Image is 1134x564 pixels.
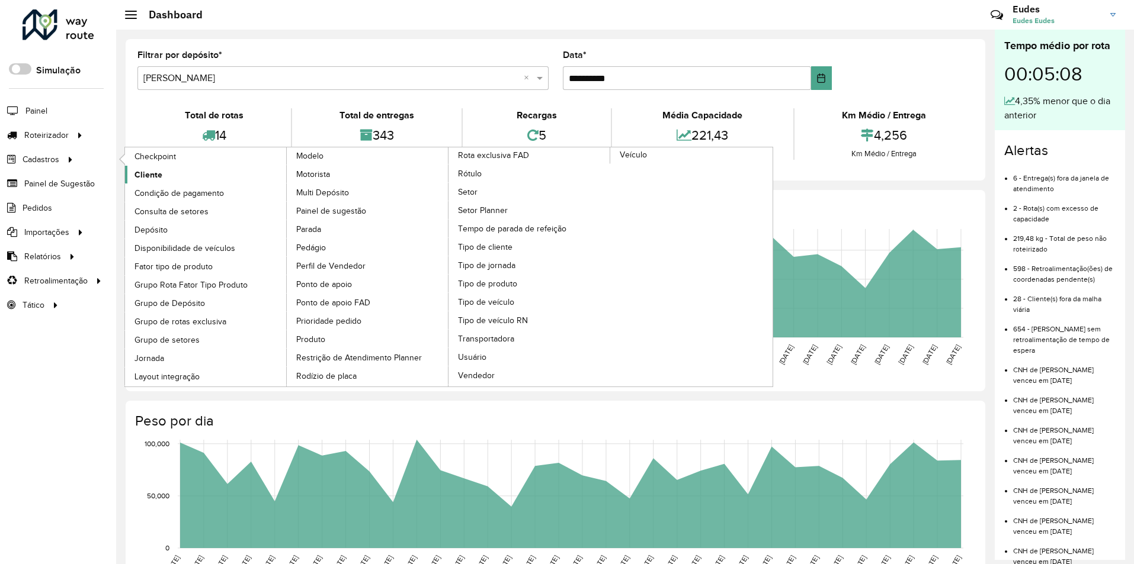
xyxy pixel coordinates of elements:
[458,296,514,308] span: Tipo de veículo
[524,71,534,85] span: Clear all
[1013,386,1116,416] li: CNH de [PERSON_NAME] venceu em [DATE]
[1013,446,1116,476] li: CNH de [PERSON_NAME] venceu em [DATE]
[287,275,449,293] a: Ponto de apoio
[296,168,330,181] span: Motorista
[125,184,287,202] a: Condição de pagamento
[135,412,973,430] h4: Peso por dia
[1013,285,1116,315] li: 28 - Cliente(s) fora da malha viária
[1013,15,1101,26] span: Eudes Eudes
[287,165,449,183] a: Motorista
[449,348,611,366] a: Usuário
[165,544,169,552] text: 0
[134,370,200,383] span: Layout integração
[449,238,611,256] a: Tipo de cliente
[458,259,515,272] span: Tipo de jornada
[134,169,162,181] span: Cliente
[825,343,843,366] text: [DATE]
[1004,94,1116,123] div: 4,35% menor que o dia anterior
[615,123,790,148] div: 221,43
[125,202,287,220] a: Consulta de setores
[134,150,176,163] span: Checkpoint
[1013,4,1101,15] h3: Eudes
[811,66,832,90] button: Choose Date
[287,367,449,385] a: Rodízio de placa
[296,150,323,162] span: Modelo
[801,343,818,366] text: [DATE]
[296,352,422,364] span: Restrição de Atendimento Planner
[897,343,914,366] text: [DATE]
[287,312,449,330] a: Prioridade pedido
[797,123,970,148] div: 4,256
[24,250,61,263] span: Relatórios
[287,220,449,238] a: Parada
[125,147,287,165] a: Checkpoint
[620,149,647,161] span: Veículo
[287,257,449,275] a: Perfil de Vendedor
[458,186,478,198] span: Setor
[296,333,325,346] span: Produto
[134,187,224,199] span: Condição de pagamento
[873,343,890,366] text: [DATE]
[777,343,795,366] text: [DATE]
[23,153,59,166] span: Cadastros
[797,108,970,123] div: Km Médio / Entrega
[296,205,366,217] span: Painel de sugestão
[140,108,288,123] div: Total de rotas
[295,123,459,148] div: 343
[296,370,357,382] span: Rodízio de placa
[134,205,209,218] span: Consulta de setores
[615,108,790,123] div: Média Capacidade
[1013,356,1116,386] li: CNH de [PERSON_NAME] venceu em [DATE]
[24,178,95,190] span: Painel de Sugestão
[458,314,528,327] span: Tipo de veículo RN
[458,149,529,162] span: Rota exclusiva FAD
[296,278,352,291] span: Ponto de apoio
[145,440,169,447] text: 100,000
[921,343,938,366] text: [DATE]
[134,224,168,236] span: Depósito
[1013,315,1116,356] li: 654 - [PERSON_NAME] sem retroalimentação de tempo de espera
[125,349,287,367] a: Jornada
[1013,416,1116,446] li: CNH de [PERSON_NAME] venceu em [DATE]
[1013,254,1116,285] li: 598 - Retroalimentação(ões) de coordenadas pendente(s)
[296,241,326,254] span: Pedágio
[287,202,449,220] a: Painel de sugestão
[466,123,607,148] div: 5
[134,242,235,254] span: Disponibilidade de veículos
[296,223,321,236] span: Parada
[449,165,611,182] a: Rótulo
[449,147,773,386] a: Veículo
[1013,164,1116,194] li: 6 - Entrega(s) fora da janela de atendimento
[944,343,962,366] text: [DATE]
[797,148,970,160] div: Km Médio / Entrega
[1013,476,1116,507] li: CNH de [PERSON_NAME] venceu em [DATE]
[449,366,611,384] a: Vendedor
[458,278,517,290] span: Tipo de produto
[296,186,349,199] span: Multi Depósito
[134,260,213,273] span: Fator tipo de produto
[125,166,287,183] a: Cliente
[24,226,69,239] span: Importações
[449,293,611,311] a: Tipo de veículo
[125,312,287,330] a: Grupo de rotas exclusiva
[134,315,226,328] span: Grupo de rotas exclusiva
[134,279,248,291] span: Grupo Rota Fator Tipo Produto
[24,129,69,141] span: Roteirizador
[125,239,287,257] a: Disponibilidade de veículos
[449,256,611,274] a: Tipo de jornada
[1004,38,1116,54] div: Tempo médio por rota
[137,48,222,62] label: Filtrar por depósito
[1013,194,1116,224] li: 2 - Rota(s) com excesso de capacidade
[1013,224,1116,254] li: 219,48 kg - Total de peso não roteirizado
[449,330,611,347] a: Transportadora
[147,492,169,499] text: 50,000
[458,223,566,235] span: Tempo de parada de refeição
[287,330,449,348] a: Produto
[295,108,459,123] div: Total de entregas
[287,147,611,386] a: Rota exclusiva FAD
[296,296,370,309] span: Ponto de apoio FAD
[23,202,52,214] span: Pedidos
[23,299,44,311] span: Tático
[466,108,607,123] div: Recargas
[287,239,449,256] a: Pedágio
